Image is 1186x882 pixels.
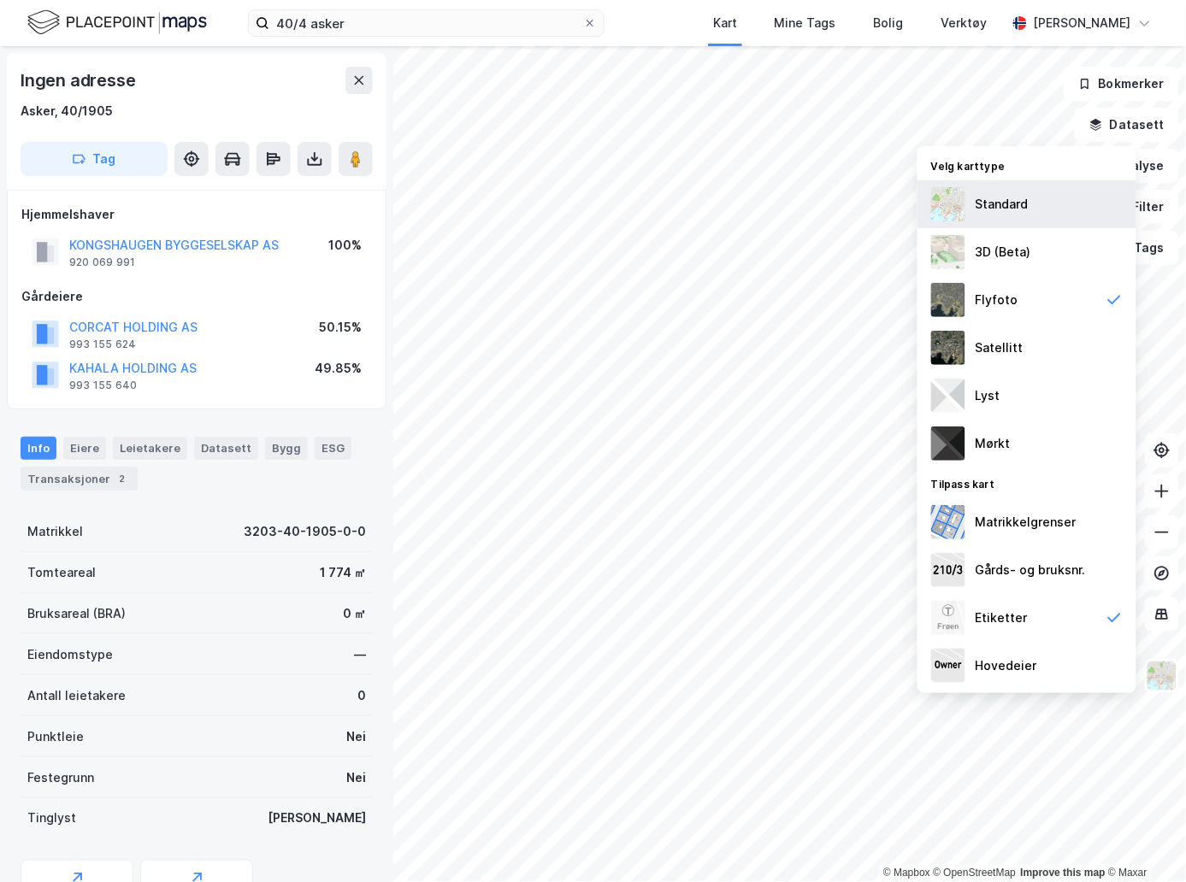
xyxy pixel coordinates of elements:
[357,685,366,706] div: 0
[1100,231,1179,265] button: Tags
[69,256,135,269] div: 920 069 991
[976,512,1077,532] div: Matrikkelgrenser
[27,726,84,747] div: Punktleie
[1034,13,1131,33] div: [PERSON_NAME]
[976,433,1011,454] div: Mørkt
[114,470,131,487] div: 2
[194,437,258,459] div: Datasett
[931,283,965,317] img: Z
[1021,867,1106,879] a: Improve this map
[883,867,930,879] a: Mapbox
[918,150,1136,180] div: Velg karttype
[27,767,94,788] div: Festegrunn
[931,426,965,461] img: nCdM7BzjoCAAAAAElFTkSuQmCC
[1097,190,1179,224] button: Filter
[976,242,1031,262] div: 3D (Beta)
[976,385,1000,406] div: Lyst
[934,867,1017,879] a: OpenStreetMap
[21,437,56,459] div: Info
[27,8,207,38] img: logo.f888ab2527a4732fd821a326f86c7f29.svg
[244,521,366,542] div: 3203-40-1905-0-0
[21,142,168,176] button: Tag
[320,562,366,583] div: 1 774 ㎡
[931,553,965,587] img: cadastreKeys.547ab17ec502f5a4ef2b.jpeg
[319,317,362,338] div: 50.15%
[328,235,362,256] div: 100%
[874,13,904,33] div: Bolig
[113,437,187,459] div: Leietakere
[941,13,988,33] div: Verktøy
[976,656,1037,676] div: Hovedeier
[976,560,1086,580] div: Gårds- og bruksnr.
[1146,660,1178,692] img: Z
[21,204,372,225] div: Hjemmelshaver
[265,437,308,459] div: Bygg
[27,603,126,624] div: Bruksareal (BRA)
[931,505,965,539] img: cadastreBorders.cfe08de4b5ddd52a10de.jpeg
[976,338,1024,358] div: Satellitt
[1100,800,1186,882] div: Kontrollprogram for chat
[343,603,366,624] div: 0 ㎡
[931,187,965,221] img: Z
[976,194,1029,215] div: Standard
[268,808,366,829] div: [PERSON_NAME]
[976,608,1028,628] div: Etiketter
[346,767,366,788] div: Nei
[931,235,965,269] img: Z
[931,649,965,683] img: majorOwner.b5e170eddb5c04bfeeff.jpeg
[346,726,366,747] div: Nei
[69,379,137,392] div: 993 155 640
[21,286,372,307] div: Gårdeiere
[27,808,76,829] div: Tinglyst
[1064,67,1179,101] button: Bokmerker
[69,338,136,351] div: 993 155 624
[1075,108,1179,142] button: Datasett
[976,290,1018,310] div: Flyfoto
[21,467,138,491] div: Transaksjoner
[354,644,366,665] div: —
[918,467,1136,498] div: Tilpass kart
[931,379,965,413] img: luj3wr1y2y3+OchiMxRmMxRlscgabnMEmZ7DJGWxyBpucwSZnsMkZbHIGm5zBJmewyRlscgabnMEmZ7DJGWxyBpucwSZnsMkZ...
[775,13,836,33] div: Mine Tags
[315,358,362,379] div: 49.85%
[315,437,351,459] div: ESG
[27,521,83,542] div: Matrikkel
[21,101,113,121] div: Asker, 40/1905
[27,644,113,665] div: Eiendomstype
[21,67,139,94] div: Ingen adresse
[931,601,965,635] img: Z
[63,437,106,459] div: Eiere
[27,685,126,706] div: Antall leietakere
[931,331,965,365] img: 9k=
[713,13,737,33] div: Kart
[269,10,583,36] input: Søk på adresse, matrikkel, gårdeiere, leietakere eller personer
[1100,800,1186,882] iframe: Chat Widget
[27,562,96,583] div: Tomteareal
